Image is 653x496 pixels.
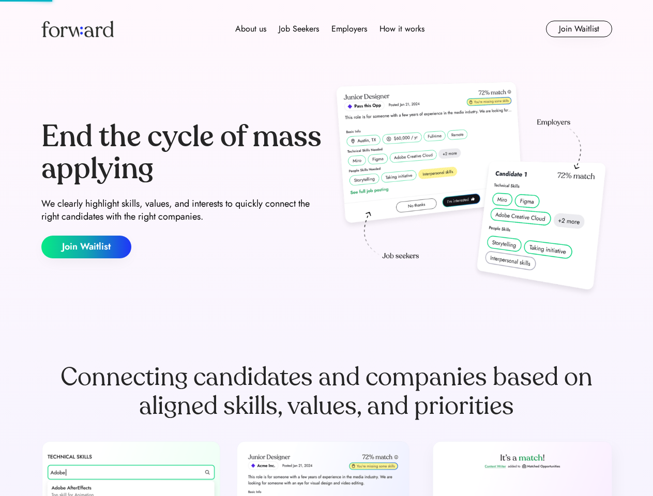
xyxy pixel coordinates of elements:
div: About us [235,23,266,35]
div: How it works [379,23,424,35]
div: Employers [331,23,367,35]
button: Join Waitlist [41,236,131,258]
img: hero-image.png [331,79,612,301]
button: Join Waitlist [546,21,612,37]
div: We clearly highlight skills, values, and interests to quickly connect the right candidates with t... [41,197,323,223]
img: Forward logo [41,21,114,37]
div: Job Seekers [279,23,319,35]
div: End the cycle of mass applying [41,121,323,184]
div: Connecting candidates and companies based on aligned skills, values, and priorities [41,363,612,421]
